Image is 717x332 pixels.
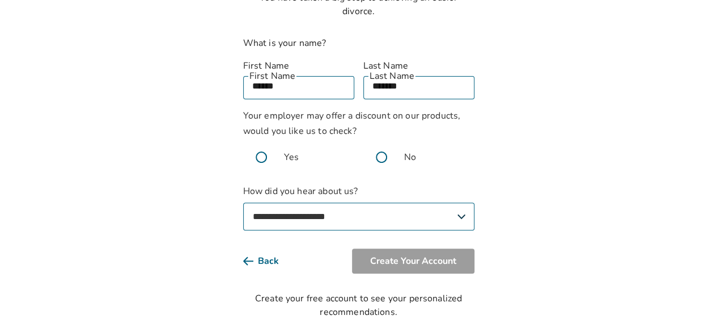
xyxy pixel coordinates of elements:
[243,59,354,73] label: First Name
[363,59,474,73] label: Last Name
[243,249,297,274] button: Back
[284,150,299,164] span: Yes
[660,278,717,332] iframe: Chat Widget
[243,110,461,137] span: Your employer may offer a discount on our products, would you like us to check?
[243,203,474,230] select: How did you hear about us?
[243,184,474,230] label: How did you hear about us?
[243,37,326,49] label: What is your name?
[404,150,416,164] span: No
[243,292,474,319] div: Create your free account to see your personalized recommendations.
[352,249,474,274] button: Create Your Account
